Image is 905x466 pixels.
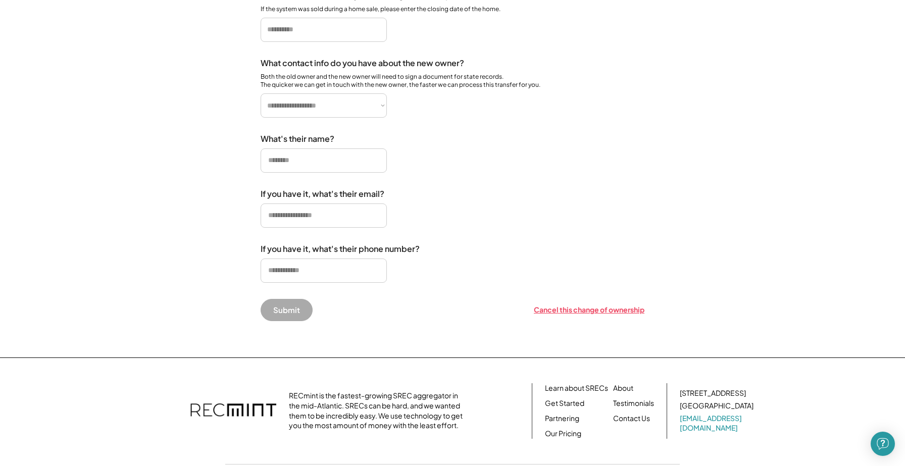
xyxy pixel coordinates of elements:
[261,244,420,254] div: If you have it, what's their phone number?
[261,5,500,14] div: If the system was sold during a home sale, please enter the closing date of the home.
[871,432,895,456] div: Open Intercom Messenger
[261,189,384,199] div: If you have it, what's their email?
[545,413,579,424] a: Partnering
[680,401,753,411] div: [GEOGRAPHIC_DATA]
[534,305,644,314] div: Cancel this change of ownership
[613,398,654,408] a: Testimonials
[190,393,276,429] img: recmint-logotype%403x.png
[545,429,581,439] a: Our Pricing
[680,388,746,398] div: [STREET_ADDRESS]
[545,398,584,408] a: Get Started
[613,413,650,424] a: Contact Us
[261,58,464,69] div: What contact info do you have about the new owner?
[289,391,468,430] div: RECmint is the fastest-growing SREC aggregator in the mid-Atlantic. SRECs can be hard, and we wan...
[261,73,540,90] div: Both the old owner and the new owner will need to sign a document for state records. The quicker ...
[680,413,756,433] a: [EMAIL_ADDRESS][DOMAIN_NAME]
[613,383,633,393] a: About
[545,383,608,393] a: Learn about SRECs
[261,299,313,321] button: Submit
[261,134,334,144] div: What's their name?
